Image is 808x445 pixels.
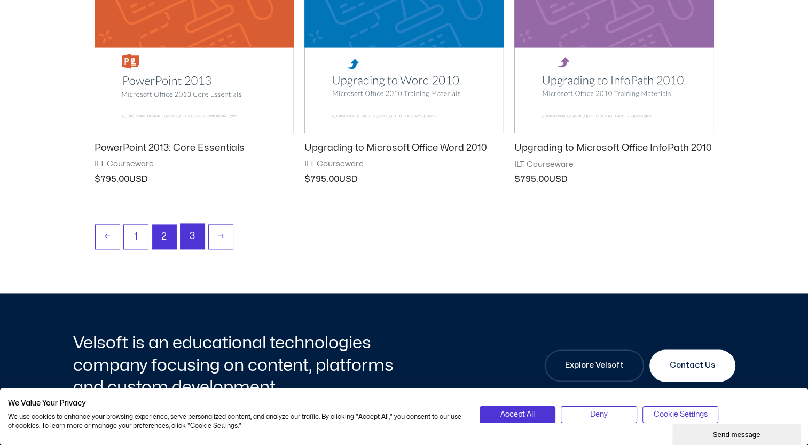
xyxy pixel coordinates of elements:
[73,332,402,399] h2: Velsoft is an educational technologies company focusing on content, platforms and custom developm...
[95,223,714,255] nav: Product Pagination
[561,406,637,423] button: Deny all cookies
[304,142,504,154] h2: Upgrading to Microsoft Office Word 2010
[95,159,294,170] span: ILT Courseware
[95,175,129,184] bdi: 795.00
[642,406,719,423] button: Adjust cookie preferences
[8,399,464,408] h2: We Value Your Privacy
[304,175,310,184] span: $
[514,142,713,154] h2: Upgrading to Microsoft Office InfoPath 2010
[181,224,205,249] a: Page 3
[514,175,549,184] bdi: 795.00
[8,412,464,431] p: We use cookies to enhance your browsing experience, serve personalized content, and analyze our t...
[96,225,120,249] a: ←
[500,409,535,420] span: Accept All
[304,142,504,159] a: Upgrading to Microsoft Office Word 2010
[304,175,339,184] bdi: 795.00
[209,225,233,249] a: →
[545,349,644,382] a: Explore Velsoft
[124,225,148,249] a: Page 1
[590,409,608,420] span: Deny
[95,142,294,159] a: PowerPoint 2013: Core Essentials
[514,142,713,159] a: Upgrading to Microsoft Office InfoPath 2010
[514,175,520,184] span: $
[95,175,100,184] span: $
[514,160,713,170] span: ILT Courseware
[649,349,735,382] a: Contact Us
[565,359,624,372] span: Explore Velsoft
[95,142,294,154] h2: PowerPoint 2013: Core Essentials
[672,422,803,445] iframe: chat widget
[654,409,708,420] span: Cookie Settings
[152,225,176,249] span: Page 2
[480,406,556,423] button: Accept all cookies
[304,159,504,170] span: ILT Courseware
[670,359,715,372] span: Contact Us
